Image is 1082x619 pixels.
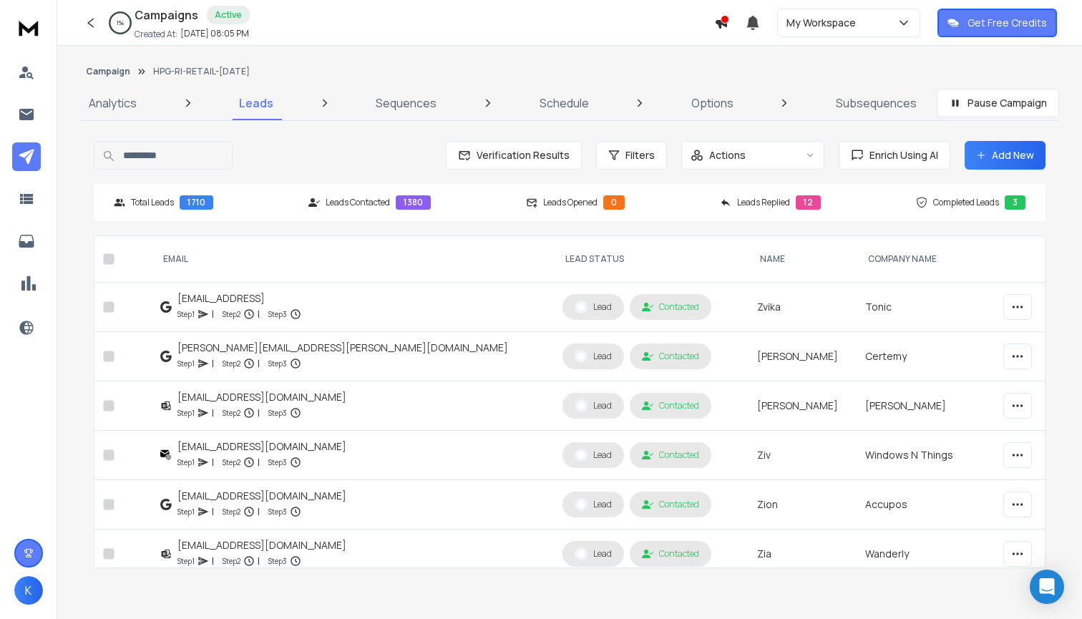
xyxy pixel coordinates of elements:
td: Wanderly [857,530,995,579]
p: Total Leads [131,197,174,208]
div: Contacted [642,499,699,510]
div: [EMAIL_ADDRESS][DOMAIN_NAME] [177,439,346,454]
p: Step 2 [223,356,240,371]
div: Contacted [642,351,699,362]
th: LEAD STATUS [554,236,749,283]
p: Options [691,94,733,112]
p: Step 3 [268,356,287,371]
div: Active [207,6,250,24]
p: Subsequences [836,94,917,112]
td: [PERSON_NAME] [749,332,857,381]
p: Step 3 [268,505,287,519]
div: [PERSON_NAME][EMAIL_ADDRESS][PERSON_NAME][DOMAIN_NAME] [177,341,508,355]
p: Step 2 [223,455,240,469]
button: Filters [596,141,667,170]
p: | [258,406,260,420]
p: Schedule [540,94,589,112]
p: Step 3 [268,455,287,469]
p: Step 1 [177,455,195,469]
button: Campaign [86,66,130,77]
div: Open Intercom Messenger [1030,570,1064,604]
th: EMAIL [152,236,554,283]
div: 1380 [396,195,431,210]
div: Lead [575,301,612,313]
button: Add New [965,141,1046,170]
p: Step 2 [223,505,240,519]
p: Step 1 [177,307,195,321]
h1: Campaigns [135,6,198,24]
img: logo [14,14,43,41]
td: Ziv [749,431,857,480]
div: 0 [603,195,625,210]
p: Step 2 [223,554,240,568]
p: Step 2 [223,307,240,321]
p: Leads [239,94,273,112]
span: Filters [625,148,655,162]
p: Step 1 [177,554,195,568]
p: Step 3 [268,406,287,420]
span: Verification Results [471,148,570,162]
td: Certemy [857,332,995,381]
div: [EMAIL_ADDRESS] [177,291,301,306]
td: Tonic [857,283,995,332]
button: K [14,576,43,605]
p: | [212,356,214,371]
td: [PERSON_NAME] [857,381,995,431]
p: | [258,554,260,568]
div: Lead [575,547,612,560]
p: Get Free Credits [968,16,1047,30]
div: [EMAIL_ADDRESS][DOMAIN_NAME] [177,538,346,552]
a: Subsequences [827,86,925,120]
p: Step 2 [223,406,240,420]
div: Contacted [642,400,699,411]
a: Leads [230,86,282,120]
div: Lead [575,449,612,462]
p: Sequences [376,94,437,112]
p: | [212,505,214,519]
div: Contacted [642,548,699,560]
div: [EMAIL_ADDRESS][DOMAIN_NAME] [177,489,346,503]
button: Pause Campaign [937,89,1059,117]
button: Get Free Credits [937,9,1057,37]
td: Windows N Things [857,431,995,480]
div: Contacted [642,449,699,461]
p: Analytics [89,94,137,112]
p: Step 3 [268,307,287,321]
p: | [258,505,260,519]
div: 12 [796,195,821,210]
div: [EMAIL_ADDRESS][DOMAIN_NAME] [177,390,346,404]
button: Verification Results [446,141,582,170]
p: Actions [709,148,746,162]
a: Options [683,86,742,120]
p: Step 3 [268,554,287,568]
button: Enrich Using AI [839,141,950,170]
p: Leads Contacted [326,197,390,208]
p: [DATE] 08:05 PM [180,28,249,39]
p: Created At: [135,29,177,40]
a: Schedule [531,86,598,120]
p: | [212,406,214,420]
p: | [258,307,260,321]
td: Zia [749,530,857,579]
td: Zion [749,480,857,530]
p: HPG-RI-RETAIL-[DATE] [153,66,250,77]
p: Step 1 [177,505,195,519]
div: 1710 [180,195,213,210]
td: Zvika [749,283,857,332]
p: | [212,554,214,568]
th: Company Name [857,236,995,283]
a: Sequences [367,86,445,120]
p: Completed Leads [933,197,999,208]
p: | [258,455,260,469]
p: My Workspace [786,16,862,30]
p: Step 1 [177,356,195,371]
a: Analytics [80,86,145,120]
td: Accupos [857,480,995,530]
span: Enrich Using AI [864,148,938,162]
p: | [212,455,214,469]
p: | [258,356,260,371]
td: [PERSON_NAME] [749,381,857,431]
div: Lead [575,498,612,511]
